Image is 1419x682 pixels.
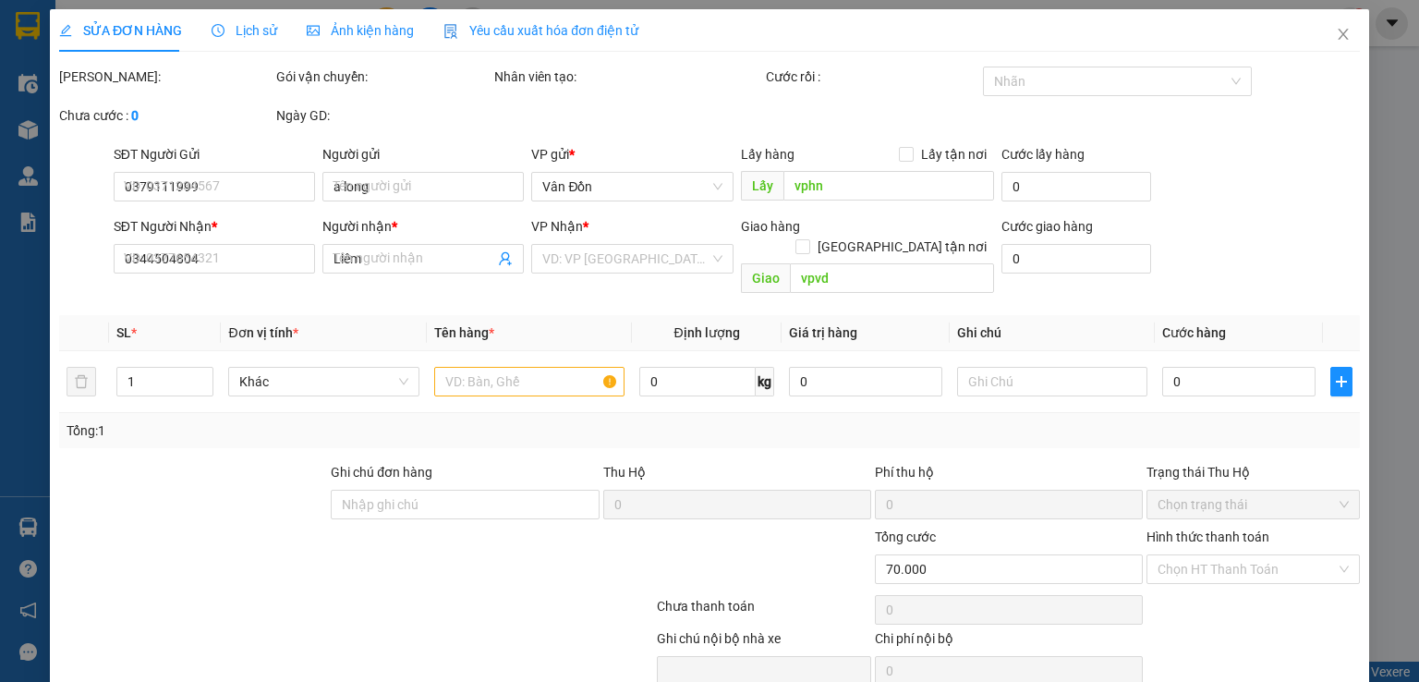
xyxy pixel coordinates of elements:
span: close [1336,27,1351,42]
span: edit [59,24,72,37]
span: Thu Hộ [602,465,645,480]
span: Giao [740,263,789,293]
div: Chưa thanh toán [655,596,872,628]
span: Lấy tận nơi [914,144,994,164]
div: Người gửi [322,144,524,164]
span: Tổng cước [875,530,936,544]
img: icon [443,24,458,39]
span: Vân Đồn [542,173,722,201]
input: Cước giao hàng [1001,244,1151,274]
span: Lịch sử [212,23,277,38]
input: Cước lấy hàng [1001,172,1151,201]
span: Chọn trạng thái [1158,491,1349,518]
label: Hình thức thanh toán [1146,530,1269,544]
label: Ghi chú đơn hàng [331,465,432,480]
div: Trạng thái Thu Hộ [1146,462,1360,482]
div: Ghi chú nội bộ nhà xe [657,628,870,656]
label: Cước lấy hàng [1001,147,1085,162]
div: Ngày GD: [276,105,490,126]
span: picture [307,24,320,37]
th: Ghi chú [950,315,1155,351]
span: Định lượng [673,325,739,340]
span: [GEOGRAPHIC_DATA] tận nơi [810,237,994,257]
span: Cước hàng [1162,325,1226,340]
span: Đơn vị tính [228,325,297,340]
span: clock-circle [212,24,224,37]
span: Khác [239,368,407,396]
b: 0 [131,108,139,123]
div: Chưa cước : [59,105,273,126]
button: Close [1317,9,1369,61]
button: delete [67,367,96,396]
span: Lấy [740,171,782,201]
div: Người nhận [322,216,524,237]
div: SĐT Người Nhận [114,216,315,237]
span: VP Nhận [531,219,583,234]
span: Lấy hàng [740,147,794,162]
input: Dọc đường [782,171,994,201]
input: Ghi Chú [957,367,1147,396]
div: SĐT Người Gửi [114,144,315,164]
span: plus [1331,374,1352,389]
span: Giao hàng [740,219,799,234]
label: Cước giao hàng [1001,219,1093,234]
span: kg [756,367,774,396]
div: Cước rồi : [766,67,979,87]
div: Gói vận chuyển: [276,67,490,87]
input: Ghi chú đơn hàng [331,490,599,519]
span: Tên hàng [434,325,494,340]
div: Phí thu hộ [875,462,1143,490]
span: SL [116,325,131,340]
input: VD: Bàn, Ghế [434,367,625,396]
span: Yêu cầu xuất hóa đơn điện tử [443,23,638,38]
span: SỬA ĐƠN HÀNG [59,23,182,38]
span: Giá trị hàng [789,325,857,340]
input: Dọc đường [789,263,994,293]
span: user-add [498,251,513,266]
button: plus [1330,367,1352,396]
div: Chi phí nội bộ [875,628,1143,656]
div: Tổng: 1 [67,420,549,441]
span: Ảnh kiện hàng [307,23,414,38]
div: Nhân viên tạo: [494,67,762,87]
div: [PERSON_NAME]: [59,67,273,87]
div: VP gửi [531,144,733,164]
